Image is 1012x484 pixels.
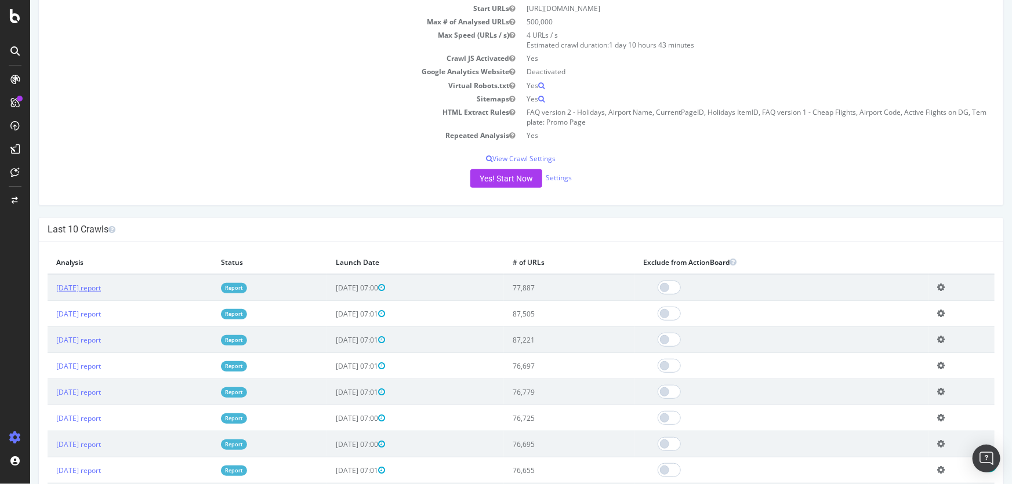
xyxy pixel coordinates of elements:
[26,413,71,423] a: [DATE] report
[26,361,71,371] a: [DATE] report
[306,413,355,423] span: [DATE] 07:00
[605,250,898,274] th: Exclude from ActionBoard
[491,129,965,142] td: Yes
[17,224,964,235] h4: Last 10 Crawls
[17,65,491,78] td: Google Analytics Website
[306,465,355,475] span: [DATE] 07:01
[191,439,217,449] a: Report
[17,28,491,52] td: Max Speed (URLs / s)
[491,92,965,105] td: Yes
[491,52,965,65] td: Yes
[474,379,604,405] td: 76,779
[491,2,965,15] td: [URL][DOMAIN_NAME]
[191,387,217,397] a: Report
[491,79,965,92] td: Yes
[491,28,965,52] td: 4 URLs / s Estimated crawl duration:
[474,431,604,457] td: 76,695
[306,309,355,319] span: [DATE] 07:01
[17,2,491,15] td: Start URLs
[17,129,491,142] td: Repeated Analysis
[17,79,491,92] td: Virtual Robots.txt
[17,52,491,65] td: Crawl JS Activated
[191,465,217,475] a: Report
[306,361,355,371] span: [DATE] 07:01
[306,335,355,345] span: [DATE] 07:01
[182,250,298,274] th: Status
[306,387,355,397] span: [DATE] 07:01
[191,283,217,293] a: Report
[491,105,965,129] td: FAQ version 2 - Holidays, Airport Name, CurrentPageID, Holidays ItemID, FAQ version 1 - Cheap Fli...
[17,92,491,105] td: Sitemaps
[491,15,965,28] td: 500,000
[474,274,604,301] td: 77,887
[26,283,71,293] a: [DATE] report
[17,250,182,274] th: Analysis
[579,40,665,50] span: 1 day 10 hours 43 minutes
[474,327,604,353] td: 87,221
[26,439,71,449] a: [DATE] report
[297,250,474,274] th: Launch Date
[491,65,965,78] td: Deactivated
[474,353,604,379] td: 76,697
[26,335,71,345] a: [DATE] report
[474,457,604,483] td: 76,655
[191,309,217,319] a: Report
[516,173,542,183] a: Settings
[26,387,71,397] a: [DATE] report
[17,105,491,129] td: HTML Extract Rules
[973,445,1000,472] div: Open Intercom Messenger
[440,169,512,188] button: Yes! Start Now
[191,413,217,423] a: Report
[474,250,604,274] th: # of URLs
[306,283,355,293] span: [DATE] 07:00
[474,405,604,431] td: 76,725
[474,301,604,327] td: 87,505
[26,465,71,475] a: [DATE] report
[26,309,71,319] a: [DATE] report
[191,335,217,345] a: Report
[17,154,964,163] p: View Crawl Settings
[191,361,217,371] a: Report
[306,439,355,449] span: [DATE] 07:00
[17,15,491,28] td: Max # of Analysed URLs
